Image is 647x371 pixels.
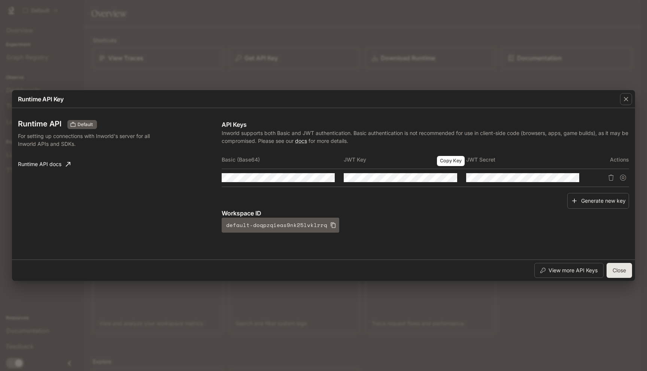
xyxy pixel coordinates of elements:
th: Basic (Base64) [222,151,344,169]
th: JWT Key [344,151,466,169]
button: Suspend API key [617,172,629,184]
span: Default [75,121,96,128]
button: View more API Keys [534,263,604,278]
div: These keys will apply to your current workspace only [67,120,97,129]
button: Delete API key [605,172,617,184]
button: Close [607,263,632,278]
button: default-doqpzqieas9nk25lvklrrq [222,218,339,233]
p: Inworld supports both Basic and JWT authentication. Basic authentication is not recommended for u... [222,129,629,145]
a: Runtime API docs [15,157,73,172]
div: Copy Key [437,156,465,166]
p: Runtime API Key [18,95,64,104]
h3: Runtime API [18,120,61,128]
p: Workspace ID [222,209,629,218]
p: API Keys [222,120,629,129]
th: Actions [588,151,629,169]
th: JWT Secret [466,151,588,169]
a: docs [295,138,307,144]
button: Generate new key [567,193,629,209]
p: For setting up connections with Inworld's server for all Inworld APIs and SDKs. [18,132,166,148]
